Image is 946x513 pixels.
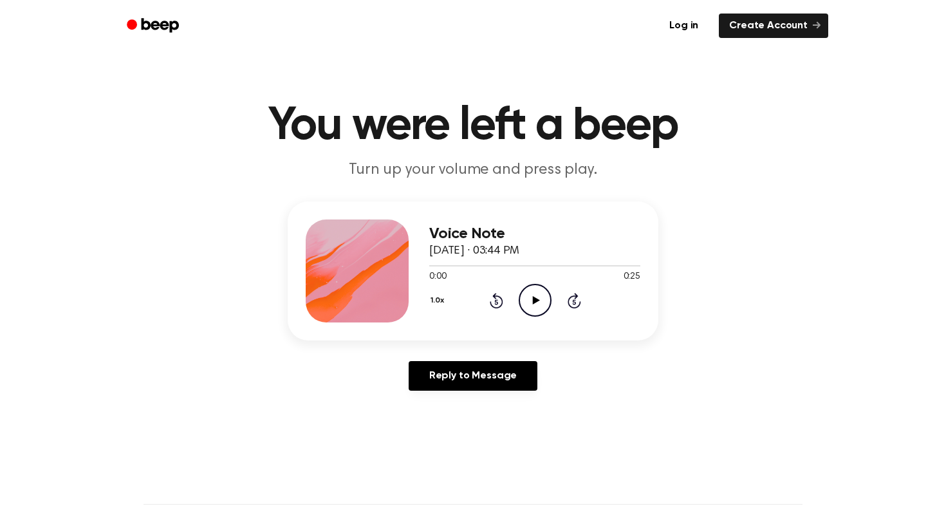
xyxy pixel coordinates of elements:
span: [DATE] · 03:44 PM [429,245,519,257]
h1: You were left a beep [144,103,802,149]
a: Log in [656,11,711,41]
span: 0:25 [624,270,640,284]
a: Create Account [719,14,828,38]
h3: Voice Note [429,225,640,243]
p: Turn up your volume and press play. [226,160,720,181]
span: 0:00 [429,270,446,284]
button: 1.0x [429,290,449,312]
a: Reply to Message [409,361,537,391]
a: Beep [118,14,190,39]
